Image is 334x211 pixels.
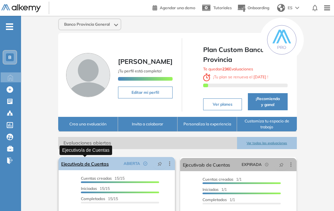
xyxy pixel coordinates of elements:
[6,26,13,27] i: -
[81,186,110,191] span: 15/15
[252,74,267,79] b: [DATE]
[248,93,288,110] button: ¡Recomienda y gana!
[81,196,118,201] span: 15/15
[118,57,173,66] span: [PERSON_NAME]
[203,197,227,202] span: Completados
[295,7,299,9] img: arrow
[81,176,112,181] span: Cuentas creadas
[61,157,108,170] a: Ejecutivo/a de Cuentas
[1,4,41,13] img: Logo
[203,74,268,79] span: ¡ Tu plan se renueva el !
[203,177,242,182] span: 1/1
[203,73,210,81] img: clock-svg
[81,196,105,201] span: Completados
[153,3,195,11] a: Agendar una demo
[66,53,110,97] img: Foto de perfil
[157,161,162,166] span: pushpin
[118,87,173,98] button: Editar mi perfil
[216,135,334,211] iframe: Chat Widget
[203,66,253,71] span: Te quedan Evaluaciones
[213,5,232,10] span: Tutoriales
[143,162,147,166] span: check-circle
[153,158,167,169] button: pushpin
[160,5,195,10] span: Agendar una demo
[64,22,110,27] span: Banco Provincia General
[124,161,140,167] span: ABIERTA
[118,68,162,73] span: ¡Tu perfil está completo!
[118,117,178,132] button: Invita a colaborar
[178,117,237,132] button: Personaliza la experiencia
[237,1,269,15] button: Onboarding
[8,55,12,60] span: B
[203,177,233,182] span: Cuentas creadas
[288,5,293,11] span: ES
[183,158,230,171] a: Ejecutivo/a de Cuentas
[58,137,237,149] span: Evaluaciones abiertas
[277,4,285,12] img: world
[60,145,112,155] div: Ejecutivo/a de Cuentas
[237,117,297,132] button: Customiza tu espacio de trabajo
[81,176,125,181] span: 15/15
[216,135,334,211] div: Widget de chat
[203,98,242,110] button: Ver planes
[58,117,118,132] button: Crea una evaluación
[322,1,333,14] img: Menu
[81,186,97,191] span: Iniciadas
[248,5,269,10] span: Onboarding
[203,187,227,192] span: 1/1
[203,187,219,192] span: Iniciadas
[203,45,287,65] span: Plan Custom Banco Provincia
[203,197,235,202] span: 1/1
[222,66,229,71] b: 236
